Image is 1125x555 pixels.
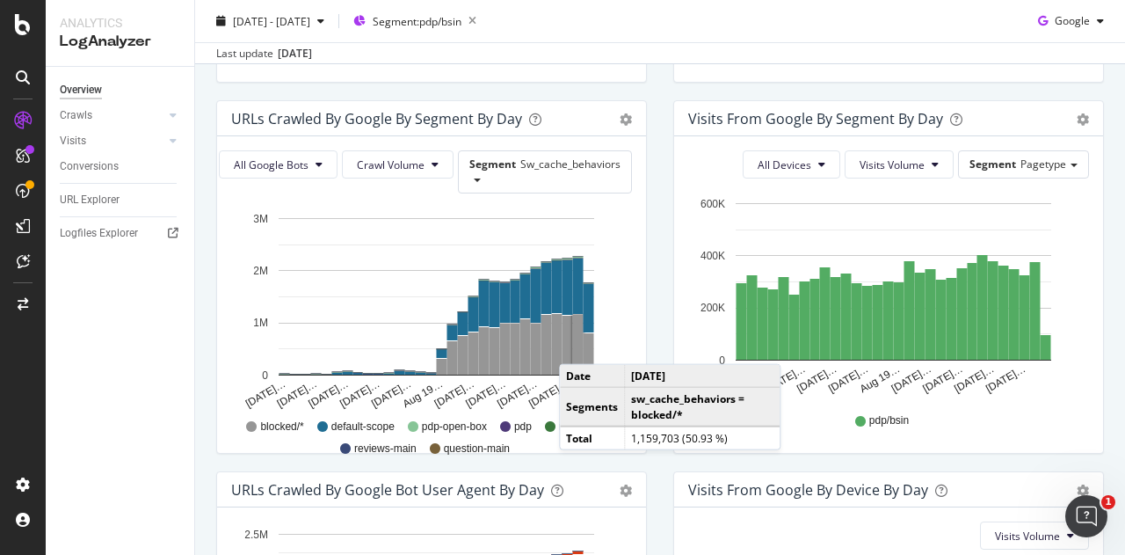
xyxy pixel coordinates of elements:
div: URLs Crawled by Google bot User Agent By Day [231,481,544,499]
button: Visits Volume [845,150,954,179]
div: gear [620,485,632,497]
a: Crawls [60,106,164,125]
a: URL Explorer [60,191,182,209]
div: Overview [60,81,102,99]
a: Conversions [60,157,182,176]
div: [DATE] [278,46,312,62]
span: pdp-open-box [422,420,487,435]
button: Google [1031,7,1111,35]
span: Pagetype [1020,157,1066,172]
span: Crawl Volume [357,157,425,172]
span: pdp [514,420,532,435]
button: Segment:pdp/bsin [346,7,483,35]
text: 200K [700,303,725,315]
iframe: Intercom live chat [1065,495,1107,537]
td: Segments [560,388,625,427]
text: 0 [262,369,268,381]
td: [DATE] [625,365,780,388]
button: All Devices [743,150,840,179]
text: 1M [253,317,268,329]
span: Visits Volume [860,157,925,172]
td: sw_cache_behaviors = blocked/* [625,388,780,427]
td: 1,159,703 (50.93 %) [625,426,780,449]
span: Segment: pdp/bsin [373,13,461,28]
text: 2M [253,265,268,277]
td: Date [560,365,625,388]
button: All Google Bots [219,150,337,179]
span: Segment [469,157,516,172]
a: Logfiles Explorer [60,224,182,243]
div: URL Explorer [60,191,120,209]
svg: A chart. [231,208,626,412]
span: 1 [1101,495,1115,509]
div: URLs Crawled by Google By Segment By Day [231,110,522,128]
text: 600K [700,198,725,210]
span: Google [1055,13,1090,28]
div: Visits from Google By Segment By Day [688,110,943,128]
span: Visits Volume [995,529,1060,544]
div: Logfiles Explorer [60,224,138,243]
td: Total [560,426,625,449]
button: [DATE] - [DATE] [209,7,331,35]
div: Crawls [60,106,92,125]
span: Segment [969,157,1016,172]
span: pdp/bsin [869,413,909,428]
div: Conversions [60,157,119,176]
span: reviews-main [354,442,417,456]
button: Crawl Volume [342,150,454,179]
div: gear [1077,485,1089,497]
span: All Google Bots [234,157,308,172]
span: [DATE] - [DATE] [233,13,310,28]
text: 3M [253,212,268,224]
div: Visits [60,132,86,150]
span: All Devices [758,157,811,172]
span: question-main [444,442,510,456]
a: Overview [60,81,182,99]
div: gear [620,113,632,126]
span: blocked/* [260,420,303,435]
span: default-scope [331,420,395,435]
span: Sw_cache_behaviors [520,157,621,172]
div: LogAnalyzer [60,32,180,52]
div: Analytics [60,14,180,32]
text: 2.5M [244,529,268,541]
div: Last update [216,46,312,62]
text: 0 [719,354,725,367]
button: Visits Volume [980,522,1089,550]
div: gear [1077,113,1089,126]
svg: A chart. [688,193,1083,397]
a: Visits [60,132,164,150]
text: 400K [700,250,725,262]
div: Visits From Google By Device By Day [688,481,928,499]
